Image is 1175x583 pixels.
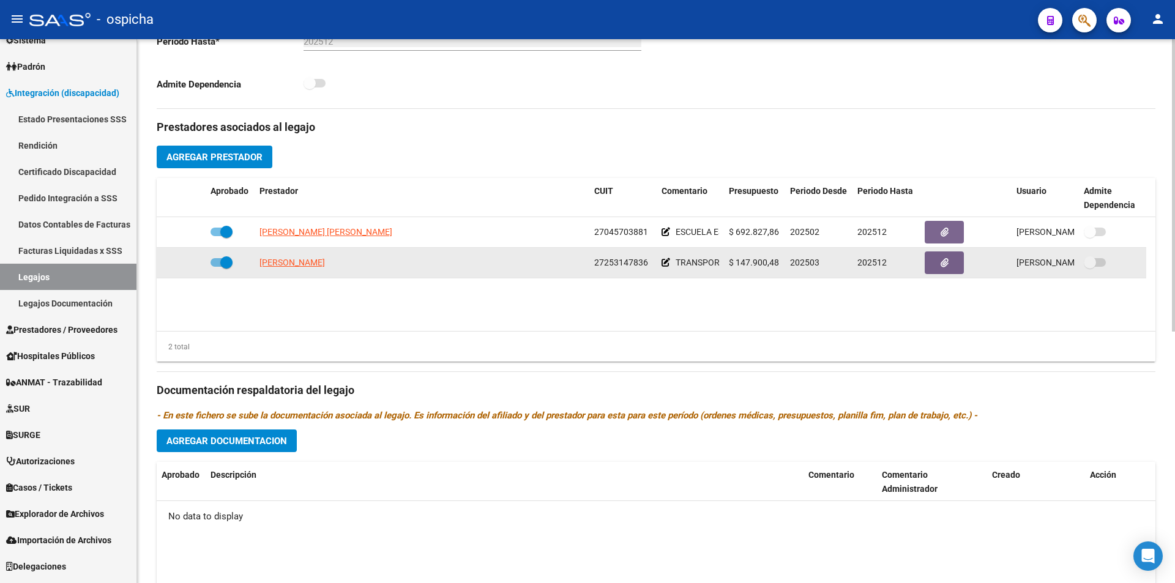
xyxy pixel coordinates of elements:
span: Acción [1090,470,1116,480]
span: Creado [992,470,1020,480]
span: - ospicha [97,6,154,33]
datatable-header-cell: Acción [1085,462,1146,502]
span: SUR [6,402,30,415]
datatable-header-cell: Aprobado [206,178,255,218]
span: [PERSON_NAME] [DATE] [1016,258,1113,267]
h3: Prestadores asociados al legajo [157,119,1155,136]
span: Agregar Documentacion [166,436,287,447]
span: Periodo Hasta [857,186,913,196]
span: Comentario [662,186,707,196]
span: Importación de Archivos [6,533,111,547]
datatable-header-cell: CUIT [589,178,657,218]
button: Agregar Documentacion [157,429,297,452]
span: 202512 [857,227,887,237]
datatable-header-cell: Prestador [255,178,589,218]
span: Comentario [808,470,854,480]
span: Prestadores / Proveedores [6,323,117,336]
mat-icon: person [1151,12,1165,26]
h3: Documentación respaldatoria del legajo [157,382,1155,399]
div: 2 total [157,340,190,354]
span: $ 147.900,48 [729,258,779,267]
span: TRANSPORTE A ESCUELA IDEAT 273 KM MENSUALES SIN DEPENDENCIA [676,258,955,267]
span: [PERSON_NAME] [PERSON_NAME] [259,227,392,237]
span: CUIT [594,186,613,196]
span: Aprobado [162,470,200,480]
span: Casos / Tickets [6,481,72,494]
span: Prestador [259,186,298,196]
datatable-header-cell: Presupuesto [724,178,785,218]
datatable-header-cell: Aprobado [157,462,206,502]
span: SURGE [6,428,40,442]
i: - En este fichero se sube la documentación asociada al legajo. Es información del afiliado y del ... [157,410,977,421]
span: 202502 [790,227,819,237]
span: ESCUELA ESPECIAL IDEAT JORNADA DOBLE [676,227,846,237]
datatable-header-cell: Creado [987,462,1085,502]
span: Periodo Desde [790,186,847,196]
span: 27045703881 [594,227,648,237]
span: Padrón [6,60,45,73]
mat-icon: menu [10,12,24,26]
datatable-header-cell: Periodo Hasta [852,178,920,218]
div: Open Intercom Messenger [1133,541,1163,571]
span: ANMAT - Trazabilidad [6,376,102,389]
span: Presupuesto [729,186,778,196]
datatable-header-cell: Admite Dependencia [1079,178,1146,218]
span: Integración (discapacidad) [6,86,119,100]
span: [PERSON_NAME] [259,258,325,267]
button: Agregar Prestador [157,146,272,168]
span: [PERSON_NAME] [DATE] [1016,227,1113,237]
p: Admite Dependencia [157,78,304,91]
span: 202512 [857,258,887,267]
span: Usuario [1016,186,1046,196]
span: Delegaciones [6,560,66,573]
span: Aprobado [211,186,248,196]
span: $ 692.827,86 [729,227,779,237]
datatable-header-cell: Periodo Desde [785,178,852,218]
datatable-header-cell: Usuario [1012,178,1079,218]
span: Autorizaciones [6,455,75,468]
datatable-header-cell: Descripción [206,462,804,502]
datatable-header-cell: Comentario [657,178,724,218]
span: Sistema [6,34,46,47]
span: Admite Dependencia [1084,186,1135,210]
span: Explorador de Archivos [6,507,104,521]
span: Comentario Administrador [882,470,938,494]
span: 202503 [790,258,819,267]
span: Hospitales Públicos [6,349,95,363]
span: Descripción [211,470,256,480]
datatable-header-cell: Comentario Administrador [877,462,987,502]
p: Periodo Hasta [157,35,304,48]
datatable-header-cell: Comentario [804,462,877,502]
div: No data to display [157,501,1155,532]
span: 27253147836 [594,258,648,267]
span: Agregar Prestador [166,152,263,163]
